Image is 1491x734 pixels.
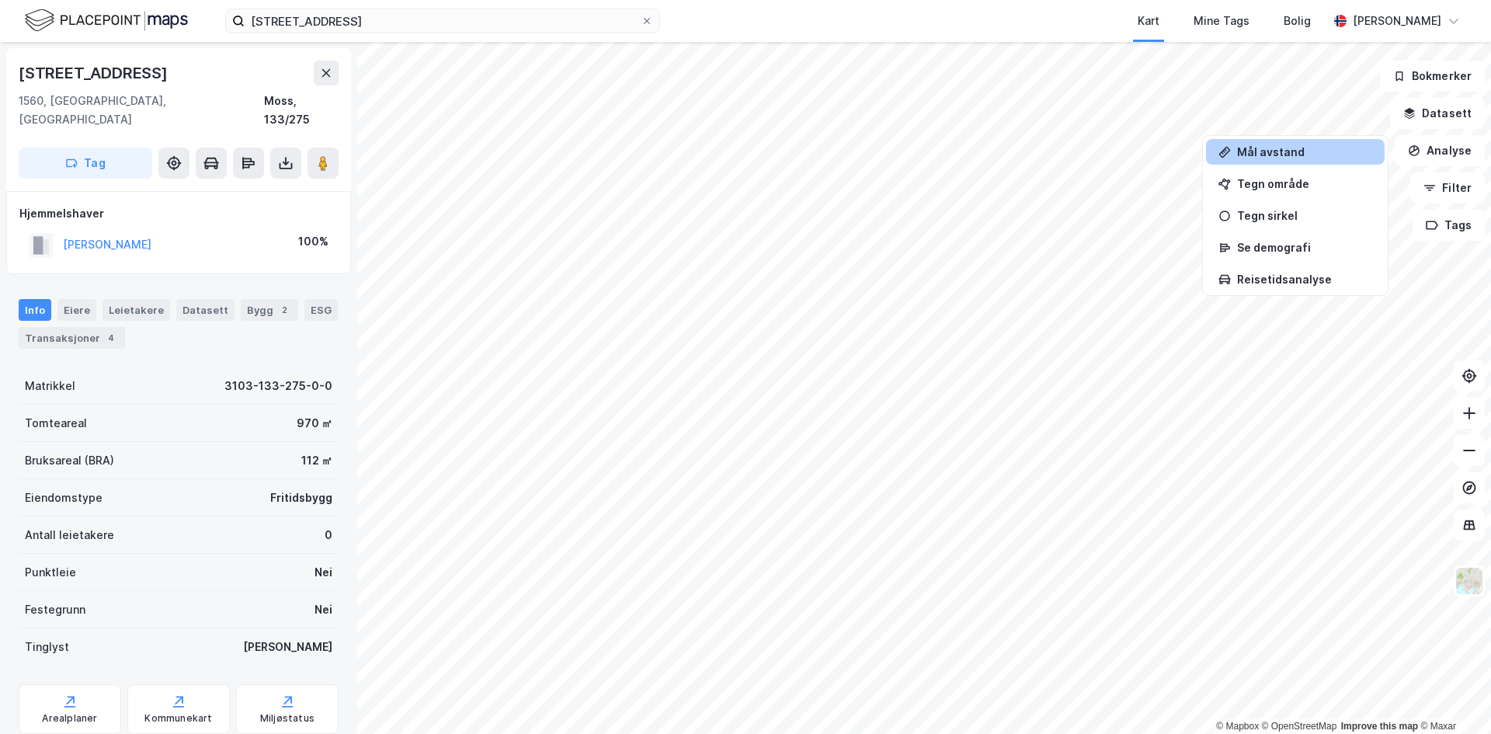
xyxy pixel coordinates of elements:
[19,204,338,223] div: Hjemmelshaver
[264,92,339,129] div: Moss, 133/275
[325,526,332,544] div: 0
[176,299,235,321] div: Datasett
[25,600,85,619] div: Festegrunn
[25,7,188,34] img: logo.f888ab2527a4732fd821a326f86c7f29.svg
[19,61,171,85] div: [STREET_ADDRESS]
[260,712,315,725] div: Miljøstatus
[276,302,292,318] div: 2
[1395,135,1485,166] button: Analyse
[1284,12,1311,30] div: Bolig
[315,563,332,582] div: Nei
[25,489,103,507] div: Eiendomstype
[241,299,298,321] div: Bygg
[1413,210,1485,241] button: Tags
[25,563,76,582] div: Punktleie
[25,526,114,544] div: Antall leietakere
[1390,98,1485,129] button: Datasett
[25,638,69,656] div: Tinglyst
[1413,659,1491,734] div: Kontrollprogram for chat
[1237,273,1372,286] div: Reisetidsanalyse
[1413,659,1491,734] iframe: Chat Widget
[1237,145,1372,158] div: Mål avstand
[224,377,332,395] div: 3103-133-275-0-0
[1216,721,1259,732] a: Mapbox
[297,414,332,433] div: 970 ㎡
[19,92,264,129] div: 1560, [GEOGRAPHIC_DATA], [GEOGRAPHIC_DATA]
[19,327,125,349] div: Transaksjoner
[301,451,332,470] div: 112 ㎡
[144,712,212,725] div: Kommunekart
[270,489,332,507] div: Fritidsbygg
[1455,566,1484,596] img: Z
[1138,12,1159,30] div: Kart
[298,232,328,251] div: 100%
[1237,177,1372,190] div: Tegn område
[19,148,152,179] button: Tag
[1341,721,1418,732] a: Improve this map
[1380,61,1485,92] button: Bokmerker
[103,299,170,321] div: Leietakere
[243,638,332,656] div: [PERSON_NAME]
[1410,172,1485,204] button: Filter
[1262,721,1337,732] a: OpenStreetMap
[245,9,641,33] input: Søk på adresse, matrikkel, gårdeiere, leietakere eller personer
[42,712,97,725] div: Arealplaner
[25,451,114,470] div: Bruksareal (BRA)
[25,377,75,395] div: Matrikkel
[1237,209,1372,222] div: Tegn sirkel
[1353,12,1441,30] div: [PERSON_NAME]
[103,330,119,346] div: 4
[1194,12,1249,30] div: Mine Tags
[315,600,332,619] div: Nei
[25,414,87,433] div: Tomteareal
[304,299,338,321] div: ESG
[57,299,96,321] div: Eiere
[19,299,51,321] div: Info
[1237,241,1372,254] div: Se demografi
